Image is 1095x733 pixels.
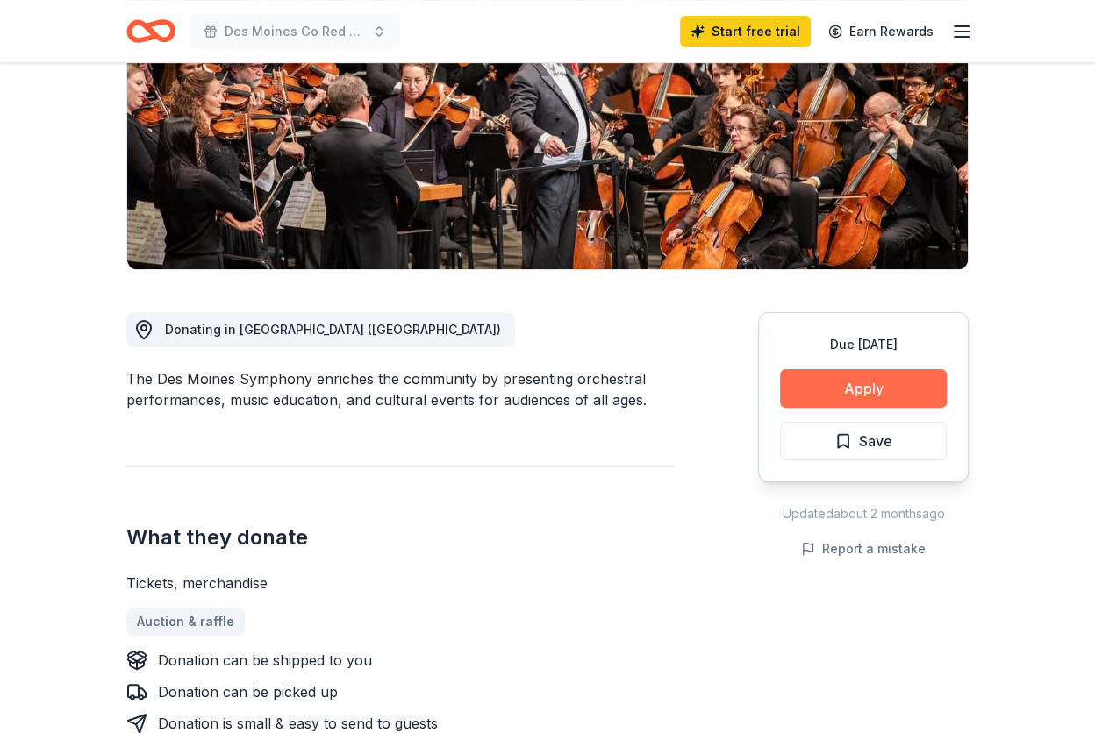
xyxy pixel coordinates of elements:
button: Save [780,422,947,460]
a: Start free trial [680,16,811,47]
a: Home [126,11,175,52]
a: Auction & raffle [126,608,245,636]
div: The Des Moines Symphony enriches the community by presenting orchestral performances, music educa... [126,368,674,410]
div: Due [DATE] [780,334,947,355]
span: Des Moines Go Red for Women [225,21,365,42]
div: Updated about 2 months ago [758,503,969,524]
span: Donating in [GEOGRAPHIC_DATA] ([GEOGRAPHIC_DATA]) [165,322,501,337]
div: Tickets, merchandise [126,573,674,594]
button: Report a mistake [801,538,926,559]
button: Apply [780,369,947,408]
div: Donation can be shipped to you [158,650,372,671]
a: Earn Rewards [818,16,944,47]
button: Des Moines Go Red for Women [190,14,400,49]
h2: What they donate [126,523,674,552]
span: Save [859,430,892,452]
div: Donation can be picked up [158,681,338,702]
